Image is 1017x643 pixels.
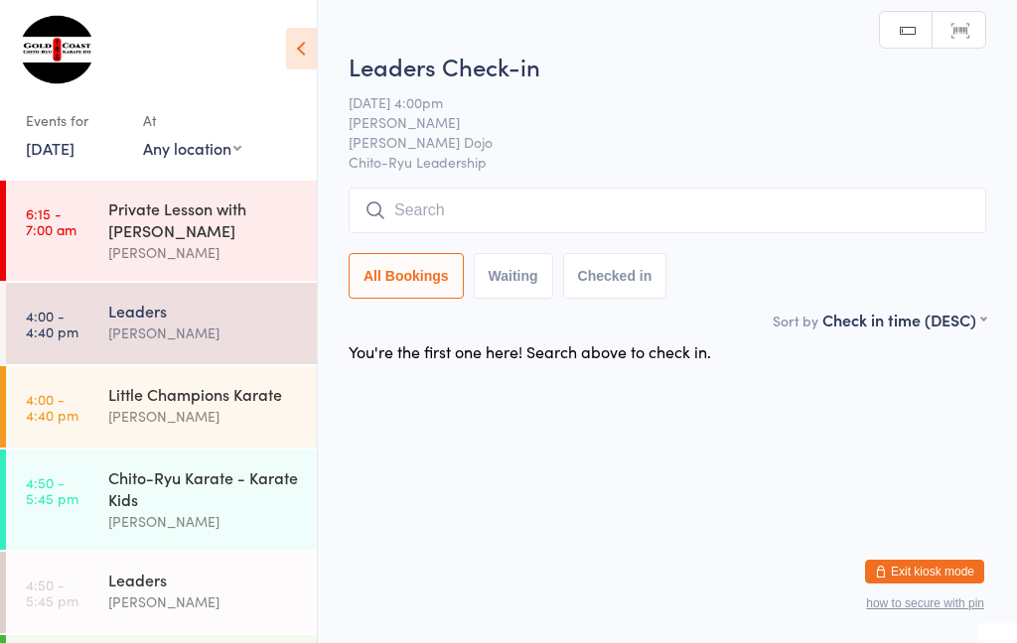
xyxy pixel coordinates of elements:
a: 4:00 -4:40 pmLittle Champions Karate[PERSON_NAME] [6,366,317,448]
div: Check in time (DESC) [822,309,986,330]
time: 4:00 - 4:40 pm [26,308,78,339]
button: Checked in [563,253,667,299]
button: Exit kiosk mode [865,560,984,583]
div: [PERSON_NAME] [108,510,300,533]
label: Sort by [773,311,818,330]
span: [PERSON_NAME] [349,112,955,132]
h2: Leaders Check-in [349,50,986,82]
div: [PERSON_NAME] [108,241,300,264]
time: 4:50 - 5:45 pm [26,474,78,506]
div: Private Lesson with [PERSON_NAME] [108,197,300,241]
button: Waiting [474,253,553,299]
div: At [143,104,241,137]
div: Leaders [108,300,300,321]
div: Little Champions Karate [108,383,300,405]
span: Chito-Ryu Leadership [349,152,986,172]
a: 4:50 -5:45 pmChito-Ryu Karate - Karate Kids[PERSON_NAME] [6,450,317,550]
img: Gold Coast Chito-Ryu Karate [20,15,94,84]
div: [PERSON_NAME] [108,405,300,428]
time: 4:00 - 4:40 pm [26,391,78,423]
div: Leaders [108,569,300,590]
span: [PERSON_NAME] Dojo [349,132,955,152]
span: [DATE] 4:00pm [349,92,955,112]
a: 4:00 -4:40 pmLeaders[PERSON_NAME] [6,283,317,364]
div: Any location [143,137,241,159]
a: [DATE] [26,137,74,159]
a: 6:15 -7:00 amPrivate Lesson with [PERSON_NAME][PERSON_NAME] [6,181,317,281]
button: how to secure with pin [866,596,984,610]
div: Events for [26,104,123,137]
div: You're the first one here! Search above to check in. [349,340,711,362]
a: 4:50 -5:45 pmLeaders[PERSON_NAME] [6,552,317,633]
div: [PERSON_NAME] [108,321,300,344]
div: [PERSON_NAME] [108,590,300,613]
time: 4:50 - 5:45 pm [26,577,78,608]
input: Search [349,188,986,233]
time: 6:15 - 7:00 am [26,205,76,237]
button: All Bookings [349,253,464,299]
div: Chito-Ryu Karate - Karate Kids [108,466,300,510]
